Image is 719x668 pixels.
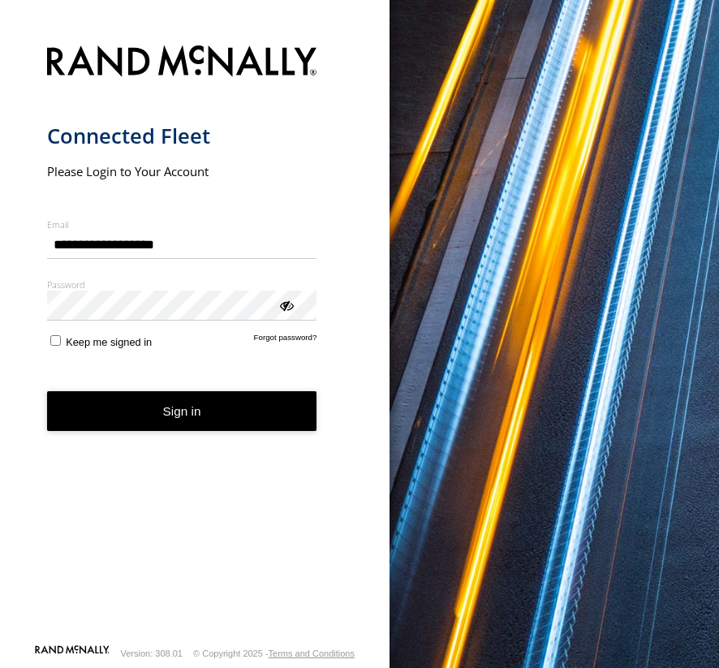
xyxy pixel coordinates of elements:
[47,278,317,291] label: Password
[35,645,110,662] a: Visit our Website
[121,649,183,658] div: Version: 308.01
[254,333,317,348] a: Forgot password?
[66,336,152,348] span: Keep me signed in
[47,218,317,231] label: Email
[278,296,294,312] div: ViewPassword
[269,649,355,658] a: Terms and Conditions
[47,36,343,644] form: main
[47,391,317,431] button: Sign in
[47,163,317,179] h2: Please Login to Your Account
[47,123,317,149] h1: Connected Fleet
[193,649,355,658] div: © Copyright 2025 -
[50,335,61,346] input: Keep me signed in
[47,42,317,84] img: Rand McNally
